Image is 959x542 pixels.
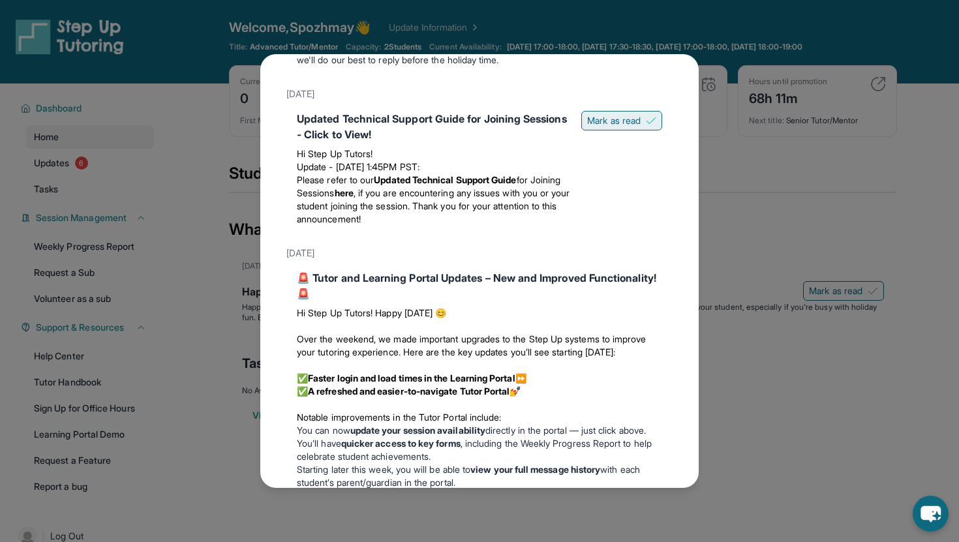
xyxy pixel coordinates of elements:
span: You can now [297,425,350,436]
span: Starting later this week, you will be able to [297,464,470,475]
span: 💅 [510,385,521,397]
div: 🚨 Tutor and Learning Portal Updates – New and Improved Functionality! 🚨 [297,270,662,301]
div: [DATE] [286,82,673,106]
strong: A refreshed and easier-to-navigate Tutor Portal [308,385,510,397]
div: [DATE] [286,241,673,265]
strong: view your full message history [470,464,600,475]
span: Hi Step Up Tutors! [297,148,373,159]
strong: update your session availability [350,425,485,436]
div: Updated Technical Support Guide for Joining Sessions - Click to View! [297,111,571,142]
strong: Updated Technical Support Guide [374,174,516,185]
button: chat-button [913,496,949,532]
span: , if you are encountering any issues with you or your student joining the session. Thank you for ... [297,187,570,224]
span: ✅ [297,385,308,397]
span: ✅ [297,372,308,384]
li: You’ll have [297,437,662,463]
button: Mark as read [581,111,662,130]
span: , including the Weekly Progress Report to help celebrate student achievements. [297,438,652,462]
span: ⏩ [515,372,526,384]
span: Update - [DATE] 1:45PM PST: [297,161,419,172]
img: Mark as read [646,115,656,126]
span: directly in the portal — just click above. [485,425,646,436]
span: Notable improvements in the Tutor Portal include: [297,412,501,423]
span: Hi Step Up Tutors! Happy [DATE] 😊 [297,307,446,318]
strong: Faster login and load times in the Learning Portal [308,372,515,384]
span: Please refer to our [297,174,374,185]
a: here [335,187,354,198]
span: Mark as read [587,114,641,127]
strong: quicker access to key forms [341,438,461,449]
span: Over the weekend, we made important upgrades to the Step Up systems to improve your tutoring expe... [297,333,646,357]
